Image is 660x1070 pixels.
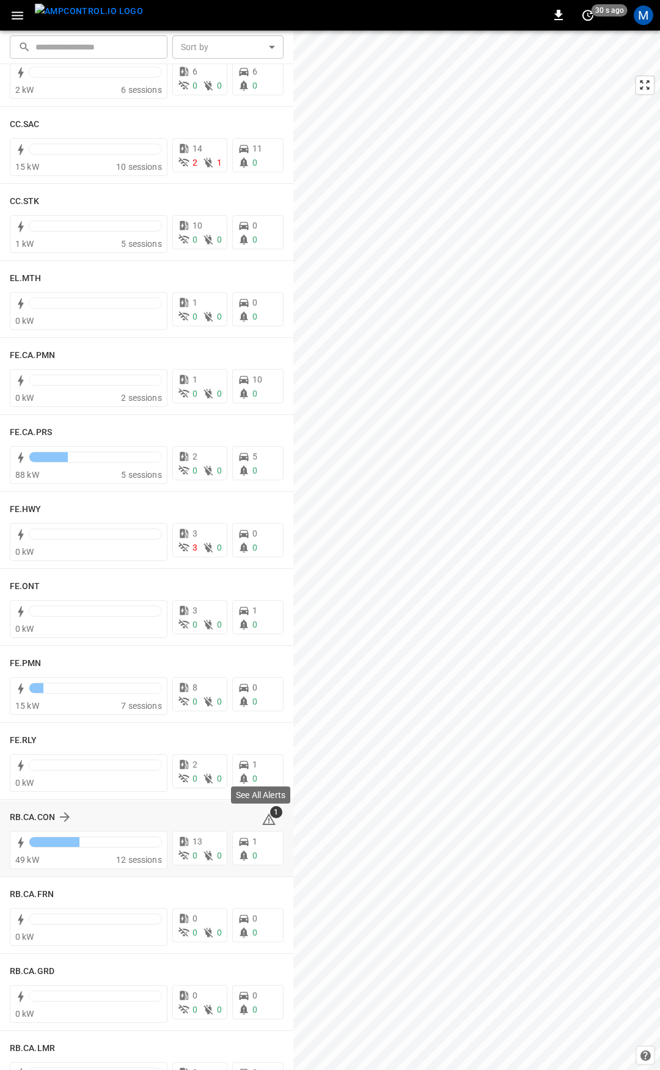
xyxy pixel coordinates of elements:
span: 0 [252,928,257,937]
canvas: Map [293,31,660,1070]
span: 0 [252,158,257,167]
span: 1 [252,760,257,769]
span: 0 [252,851,257,860]
h6: FE.HWY [10,503,42,516]
h6: FE.CA.PMN [10,349,55,362]
span: 15 kW [15,701,39,711]
span: 7 sessions [121,701,162,711]
span: 0 kW [15,932,34,942]
span: 1 kW [15,239,34,249]
span: 0 [193,697,197,706]
h6: RB.CA.LMR [10,1042,55,1055]
span: 1 [270,806,282,818]
span: 0 [252,235,257,244]
span: 0 [193,620,197,629]
span: 15 kW [15,162,39,172]
span: 0 [217,697,222,706]
span: 2 sessions [121,393,162,403]
span: 5 sessions [121,239,162,249]
span: 0 [252,1005,257,1014]
span: 6 [252,67,257,76]
img: ampcontrol.io logo [35,4,143,19]
span: 0 [252,312,257,321]
span: 0 kW [15,316,34,326]
span: 0 [252,991,257,1000]
span: 0 [252,466,257,475]
span: 1 [217,158,222,167]
span: 0 [217,928,222,937]
span: 0 kW [15,1009,34,1019]
span: 0 [217,389,222,398]
span: 49 kW [15,855,39,865]
span: 1 [252,606,257,615]
span: 2 kW [15,85,34,95]
span: 0 [193,389,197,398]
span: 2 [193,452,197,461]
span: 3 [193,543,197,552]
span: 0 [193,1005,197,1014]
span: 0 kW [15,393,34,403]
span: 0 [252,298,257,307]
span: 0 [252,529,257,538]
span: 0 [252,389,257,398]
span: 2 [193,158,197,167]
span: 0 [252,774,257,783]
span: 10 [193,221,202,230]
span: 0 [193,851,197,860]
div: profile-icon [634,5,653,25]
span: 0 [193,235,197,244]
span: 0 [217,235,222,244]
span: 11 [252,144,262,153]
span: 0 kW [15,778,34,788]
span: 5 sessions [121,470,162,480]
h6: CC.STK [10,195,40,208]
span: 0 [217,543,222,552]
span: 6 sessions [121,85,162,95]
span: 0 [217,774,222,783]
h6: FE.RLY [10,734,37,747]
span: 3 [193,529,197,538]
span: 14 [193,144,202,153]
span: 0 [252,697,257,706]
span: 8 [193,683,197,692]
span: 0 [217,620,222,629]
span: 0 [217,312,222,321]
span: 0 [252,683,257,692]
span: 0 [217,81,222,90]
span: 0 kW [15,624,34,634]
span: 12 sessions [116,855,162,865]
span: 30 s ago [592,4,628,16]
span: 13 [193,837,202,846]
span: 0 [252,620,257,629]
span: 0 [217,1005,222,1014]
span: 5 [252,452,257,461]
span: 0 [193,914,197,923]
span: 0 [193,466,197,475]
span: 3 [193,606,197,615]
span: 1 [252,837,257,846]
span: 6 [193,67,197,76]
button: set refresh interval [578,5,598,25]
span: 0 [252,221,257,230]
span: 2 [193,760,197,769]
span: 1 [193,375,197,384]
span: 0 kW [15,547,34,557]
span: 0 [193,312,197,321]
span: 0 [193,774,197,783]
span: 10 sessions [116,162,162,172]
span: 0 [217,851,222,860]
h6: RB.CA.GRD [10,965,54,978]
h6: EL.MTH [10,272,42,285]
span: 0 [193,81,197,90]
h6: FE.PMN [10,657,42,670]
span: 0 [193,991,197,1000]
h6: RB.CA.FRN [10,888,54,901]
h6: FE.CA.PRS [10,426,52,439]
span: 10 [252,375,262,384]
span: 0 [252,914,257,923]
span: 1 [193,298,197,307]
p: See All Alerts [236,789,285,801]
span: 0 [252,81,257,90]
span: 0 [193,928,197,937]
h6: FE.ONT [10,580,40,593]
